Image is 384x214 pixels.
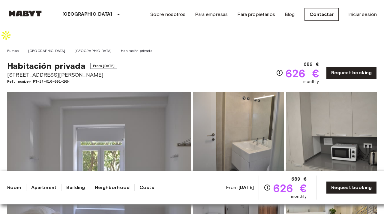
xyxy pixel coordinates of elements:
[291,194,307,200] span: monthly
[286,68,319,79] span: 626 €
[326,66,377,79] a: Request booking
[291,176,307,183] span: 689 €
[237,11,275,18] a: Para propietarios
[195,11,228,18] a: Para empresas
[31,184,56,191] a: Apartment
[193,92,284,171] img: Picture of unit PT-17-010-001-20H
[90,63,118,69] span: From [DATE]
[74,48,112,53] a: [GEOGRAPHIC_DATA]
[62,11,112,18] p: [GEOGRAPHIC_DATA]
[226,184,254,191] span: From:
[348,11,377,18] a: Iniciar sesión
[7,79,117,84] span: Ref. number PT-17-010-001-20H
[304,8,339,21] a: Contactar
[7,11,43,17] img: Habyt
[238,185,254,190] b: [DATE]
[139,184,154,191] a: Costs
[273,183,307,194] span: 626 €
[95,184,130,191] a: Neighborhood
[150,11,185,18] a: Sobre nosotros
[286,92,377,171] img: Picture of unit PT-17-010-001-20H
[264,184,271,191] svg: Check cost overview for full price breakdown. Please note that discounts apply to new joiners onl...
[7,71,117,79] span: [STREET_ADDRESS][PERSON_NAME]
[276,69,283,76] svg: Check cost overview for full price breakdown. Please note that discounts apply to new joiners onl...
[66,184,85,191] a: Building
[7,61,85,71] span: Habitación privada
[326,181,377,194] a: Request booking
[7,184,21,191] a: Room
[7,48,19,53] a: Europe
[303,79,319,85] span: monthly
[28,48,65,53] a: [GEOGRAPHIC_DATA]
[285,11,295,18] a: Blog
[304,61,319,68] span: 689 €
[121,48,152,53] a: Habitación privada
